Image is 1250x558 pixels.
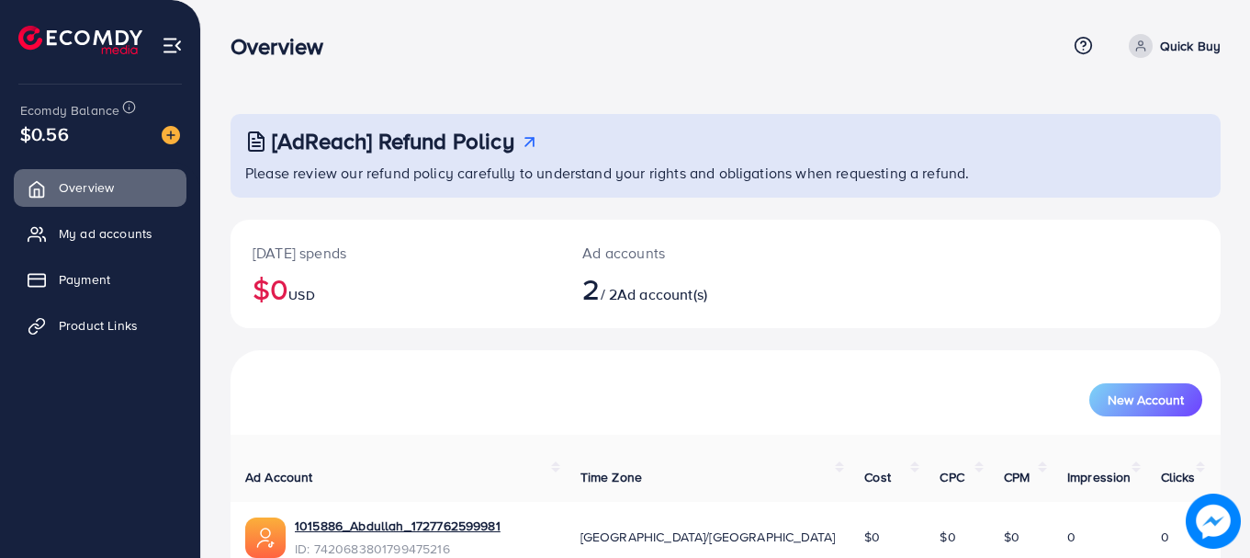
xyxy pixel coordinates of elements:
[59,224,152,243] span: My ad accounts
[580,528,836,546] span: [GEOGRAPHIC_DATA]/[GEOGRAPHIC_DATA]
[245,518,286,558] img: ic-ads-acc.e4c84228.svg
[162,35,183,56] img: menu
[617,284,707,304] span: Ad account(s)
[1161,528,1169,546] span: 0
[272,128,514,154] h3: [AdReach] Refund Policy
[864,528,880,546] span: $0
[1089,383,1202,416] button: New Account
[245,162,1210,184] p: Please review our refund policy carefully to understand your rights and obligations when requesti...
[59,270,110,289] span: Payment
[14,261,186,298] a: Payment
[1191,499,1236,544] img: image
[940,468,963,486] span: CPC
[1160,35,1221,57] p: Quick Buy
[1121,34,1221,58] a: Quick Buy
[231,33,338,60] h3: Overview
[253,242,538,264] p: [DATE] spends
[14,215,186,252] a: My ad accounts
[1004,528,1019,546] span: $0
[18,26,142,54] img: logo
[864,468,891,486] span: Cost
[940,528,955,546] span: $0
[14,307,186,344] a: Product Links
[20,120,69,147] span: $0.56
[295,517,501,535] a: 1015886_Abdullah_1727762599981
[288,286,314,304] span: USD
[1067,468,1132,486] span: Impression
[253,271,538,306] h2: $0
[59,316,138,335] span: Product Links
[295,540,501,558] span: ID: 7420683801799475216
[580,468,642,486] span: Time Zone
[582,268,600,310] span: 2
[162,126,180,144] img: image
[59,178,114,197] span: Overview
[20,101,119,120] span: Ecomdy Balance
[1004,468,1030,486] span: CPM
[1108,393,1184,406] span: New Account
[582,242,786,264] p: Ad accounts
[1161,468,1196,486] span: Clicks
[1067,528,1075,546] span: 0
[14,169,186,206] a: Overview
[582,271,786,306] h2: / 2
[245,468,313,486] span: Ad Account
